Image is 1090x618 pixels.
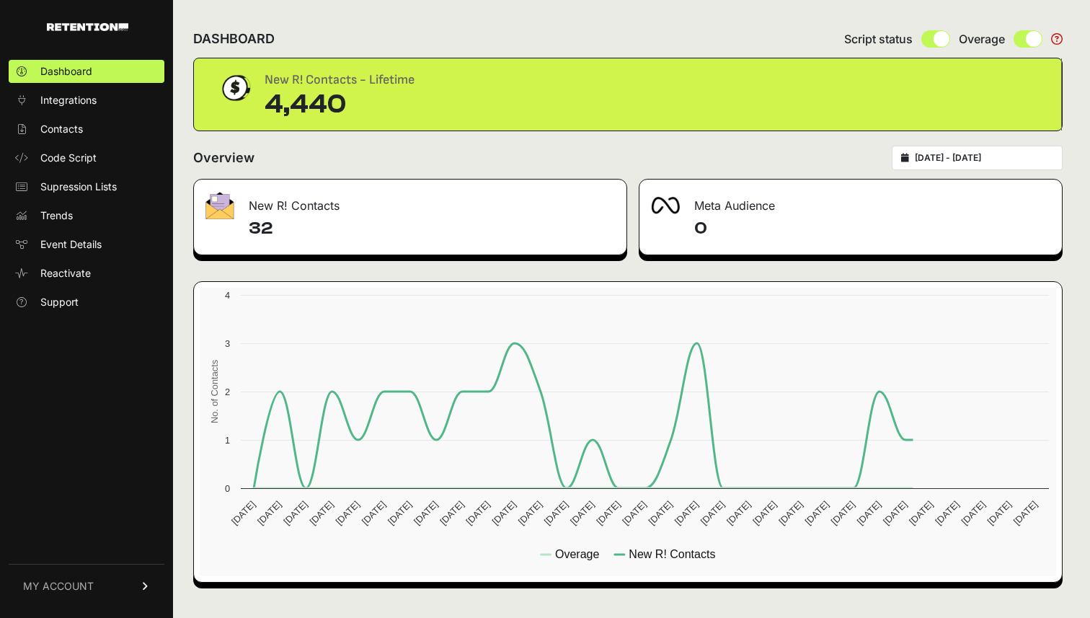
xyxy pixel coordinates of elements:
text: 0 [225,483,230,494]
a: Supression Lists [9,175,164,198]
text: Overage [555,548,599,560]
div: 4,440 [265,90,415,119]
text: [DATE] [412,499,440,527]
text: [DATE] [229,499,257,527]
text: [DATE] [542,499,570,527]
text: [DATE] [594,499,622,527]
span: Script status [844,30,913,48]
text: [DATE] [516,499,544,527]
text: [DATE] [802,499,830,527]
span: Integrations [40,93,97,107]
div: Meta Audience [639,180,1062,223]
text: 3 [225,338,230,349]
text: [DATE] [725,499,753,527]
text: [DATE] [907,499,935,527]
span: Contacts [40,122,83,136]
h2: Overview [193,148,254,168]
text: [DATE] [438,499,466,527]
text: [DATE] [933,499,961,527]
text: [DATE] [855,499,883,527]
img: Retention.com [47,23,128,31]
text: [DATE] [985,499,1014,527]
span: Reactivate [40,266,91,281]
text: [DATE] [490,499,518,527]
h4: 32 [249,217,615,240]
text: 4 [225,290,230,301]
a: Trends [9,204,164,227]
text: [DATE] [829,499,857,527]
text: [DATE] [386,499,414,527]
span: Supression Lists [40,180,117,194]
a: Dashboard [9,60,164,83]
span: MY ACCOUNT [23,579,94,593]
text: [DATE] [776,499,805,527]
a: Support [9,291,164,314]
text: 2 [225,387,230,397]
span: Overage [959,30,1005,48]
a: MY ACCOUNT [9,564,164,608]
text: 1 [225,435,230,446]
div: New R! Contacts [194,180,626,223]
text: [DATE] [281,499,309,527]
text: [DATE] [647,499,675,527]
text: [DATE] [750,499,779,527]
text: New R! Contacts [629,548,715,560]
a: Event Details [9,233,164,256]
a: Integrations [9,89,164,112]
text: No. of Contacts [209,360,220,423]
img: fa-meta-2f981b61bb99beabf952f7030308934f19ce035c18b003e963880cc3fabeebb7.png [651,197,680,214]
text: [DATE] [620,499,648,527]
text: [DATE] [1011,499,1040,527]
text: [DATE] [568,499,596,527]
span: Dashboard [40,64,92,79]
img: fa-envelope-19ae18322b30453b285274b1b8af3d052b27d846a4fbe8435d1a52b978f639a2.png [205,192,234,219]
text: [DATE] [360,499,388,527]
h2: DASHBOARD [193,29,275,49]
a: Code Script [9,146,164,169]
span: Event Details [40,237,102,252]
text: [DATE] [881,499,909,527]
a: Contacts [9,118,164,141]
text: [DATE] [255,499,283,527]
text: [DATE] [959,499,987,527]
text: [DATE] [464,499,492,527]
span: Code Script [40,151,97,165]
span: Support [40,295,79,309]
a: Reactivate [9,262,164,285]
h4: 0 [694,217,1050,240]
text: [DATE] [673,499,701,527]
text: [DATE] [334,499,362,527]
img: dollar-coin-05c43ed7efb7bc0c12610022525b4bbbb207c7efeef5aecc26f025e68dcafac9.png [217,70,253,106]
div: New R! Contacts - Lifetime [265,70,415,90]
span: Trends [40,208,73,223]
text: [DATE] [699,499,727,527]
text: [DATE] [307,499,335,527]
